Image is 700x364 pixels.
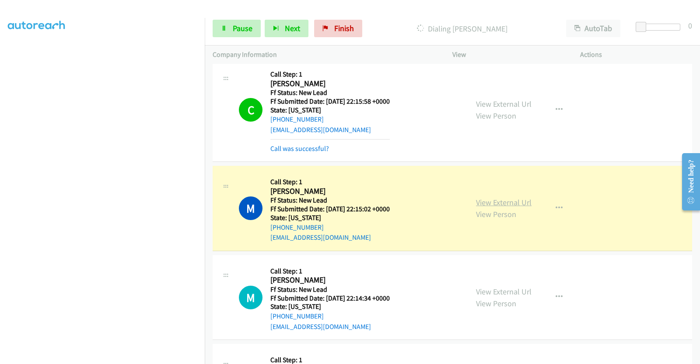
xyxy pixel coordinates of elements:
[476,298,516,308] a: View Person
[213,49,437,60] p: Company Information
[239,286,262,309] div: The call is yet to be attempted
[476,111,516,121] a: View Person
[239,98,262,122] h1: C
[239,196,262,220] h1: M
[688,20,692,31] div: 0
[270,223,324,231] a: [PHONE_NUMBER]
[270,213,390,222] h5: State: [US_STATE]
[566,20,620,37] button: AutoTab
[270,97,390,106] h5: Ff Submitted Date: [DATE] 22:15:58 +0000
[270,178,390,186] h5: Call Step: 1
[270,115,324,123] a: [PHONE_NUMBER]
[233,23,252,33] span: Pause
[270,322,371,331] a: [EMAIL_ADDRESS][DOMAIN_NAME]
[452,49,564,60] p: View
[285,23,300,33] span: Next
[213,20,261,37] a: Pause
[476,287,532,297] a: View External Url
[270,302,390,311] h5: State: [US_STATE]
[334,23,354,33] span: Finish
[270,294,390,303] h5: Ff Submitted Date: [DATE] 22:14:34 +0000
[270,70,390,79] h5: Call Step: 1
[270,233,371,241] a: [EMAIL_ADDRESS][DOMAIN_NAME]
[270,267,390,276] h5: Call Step: 1
[640,24,680,31] div: Delay between calls (in seconds)
[476,99,532,109] a: View External Url
[270,205,390,213] h5: Ff Submitted Date: [DATE] 22:15:02 +0000
[476,197,532,207] a: View External Url
[270,88,390,97] h5: Ff Status: New Lead
[265,20,308,37] button: Next
[270,312,324,320] a: [PHONE_NUMBER]
[270,126,371,134] a: [EMAIL_ADDRESS][DOMAIN_NAME]
[314,20,362,37] a: Finish
[270,186,390,196] h2: [PERSON_NAME]
[675,147,700,217] iframe: Resource Center
[239,286,262,309] h1: M
[270,144,329,153] a: Call was successful?
[270,106,390,115] h5: State: [US_STATE]
[374,23,550,35] p: Dialing [PERSON_NAME]
[270,285,390,294] h5: Ff Status: New Lead
[270,275,390,285] h2: [PERSON_NAME]
[476,209,516,219] a: View Person
[580,49,692,60] p: Actions
[270,79,390,89] h2: [PERSON_NAME]
[270,196,390,205] h5: Ff Status: New Lead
